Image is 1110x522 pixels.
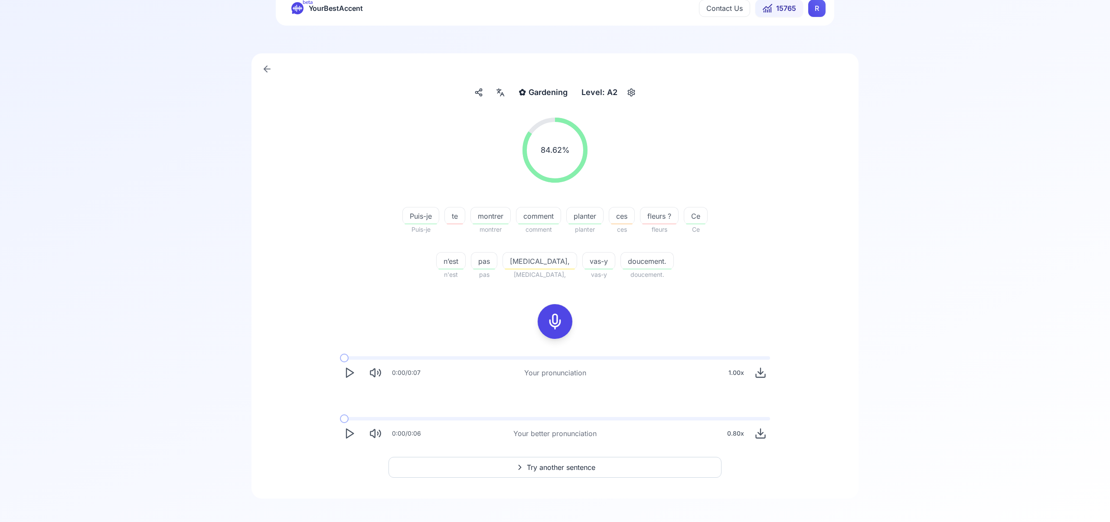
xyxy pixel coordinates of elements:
[541,144,570,156] span: 84.62 %
[751,424,770,443] button: Download audio
[578,85,638,100] button: Level: A2
[470,224,511,235] span: montrer
[609,207,635,224] button: ces
[388,457,721,478] button: Try another sentence
[340,424,359,443] button: Play
[516,224,561,235] span: comment
[640,224,679,235] span: fleurs
[751,363,770,382] button: Download audio
[620,269,674,280] span: doucement.
[776,3,796,13] span: 15765
[445,211,465,221] span: te
[725,364,748,381] div: 1.00 x
[566,207,604,224] button: planter
[471,269,497,280] span: pas
[284,2,370,14] a: betaYourBestAccent
[340,363,359,382] button: Play
[515,85,571,100] button: ✿Gardening
[640,207,679,224] button: fleurs ?
[567,211,603,221] span: planter
[471,252,497,269] button: pas
[392,368,421,377] div: 0:00 / 0:07
[503,269,577,280] span: [MEDICAL_DATA],
[582,252,615,269] button: vas-y
[527,462,595,473] span: Try another sentence
[524,368,586,378] div: Your pronunciation
[578,85,621,100] div: Level: A2
[402,224,439,235] span: Puis-je
[516,207,561,224] button: comment
[470,207,511,224] button: montrer
[444,207,465,224] button: te
[309,2,363,14] span: YourBestAccent
[437,256,465,266] span: n’est
[582,269,615,280] span: vas-y
[471,256,497,266] span: pas
[392,429,421,438] div: 0:00 / 0:06
[503,256,577,266] span: [MEDICAL_DATA],
[366,424,385,443] button: Mute
[621,256,673,266] span: doucement.
[684,224,708,235] span: Ce
[583,256,615,266] span: vas-y
[529,86,568,98] span: Gardening
[609,224,635,235] span: ces
[609,211,634,221] span: ces
[684,207,708,224] button: Ce
[402,207,439,224] button: Puis-je
[436,269,466,280] span: n'est
[640,211,678,221] span: fleurs ?
[519,86,526,98] span: ✿
[403,211,439,221] span: Puis-je
[516,211,561,221] span: comment
[436,252,466,269] button: n’est
[513,428,597,439] div: Your better pronunciation
[471,211,510,221] span: montrer
[724,425,748,442] div: 0.80 x
[503,252,577,269] button: [MEDICAL_DATA],
[684,211,707,221] span: Ce
[620,252,674,269] button: doucement.
[366,363,385,382] button: Mute
[566,224,604,235] span: planter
